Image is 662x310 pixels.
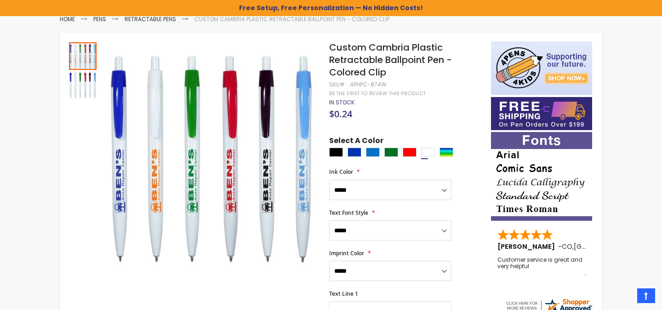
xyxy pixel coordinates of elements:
div: Customer service is great and very helpful [497,257,587,276]
a: Home [60,15,75,23]
span: - , [558,242,641,251]
div: Blue Light [366,148,380,157]
span: CO [562,242,572,251]
span: Text Line 1 [329,290,358,298]
div: Red [403,148,417,157]
div: White [421,148,435,157]
a: Retractable Pens [125,15,176,23]
iframe: Google Customer Reviews [586,285,662,310]
img: Custom Cambria Plastic Retractable Ballpoint Pen - Colored Clip [69,71,97,98]
div: 4PHPC-874W [350,81,387,88]
span: Ink Color [329,168,353,176]
span: Text Font Style [329,209,368,217]
div: Assorted [439,148,453,157]
a: Be the first to review this product [329,90,426,97]
img: 4pens 4 kids [491,41,592,95]
div: Black [329,148,343,157]
li: Custom Cambria Plastic Retractable Ballpoint Pen - Colored Clip [194,16,389,23]
strong: SKU [329,80,346,88]
a: Pens [93,15,106,23]
span: Select A Color [329,136,383,148]
span: [PERSON_NAME] [497,242,558,251]
div: Custom Cambria Plastic Retractable Ballpoint Pen - Colored Clip [69,70,97,98]
span: [GEOGRAPHIC_DATA] [574,242,641,251]
span: Imprint Color [329,249,364,257]
span: $0.24 [329,108,352,120]
img: Custom Cambria Plastic Retractable Ballpoint Pen - Colored Clip [107,55,317,265]
span: Custom Cambria Plastic Retractable Ballpoint Pen - Colored Clip [329,41,452,79]
img: font-personalization-examples [491,132,592,221]
img: Free shipping on orders over $199 [491,97,592,130]
div: Green [384,148,398,157]
div: Blue [348,148,361,157]
div: Availability [329,99,354,106]
div: Custom Cambria Plastic Retractable Ballpoint Pen - Colored Clip [69,41,97,70]
span: In stock [329,98,354,106]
